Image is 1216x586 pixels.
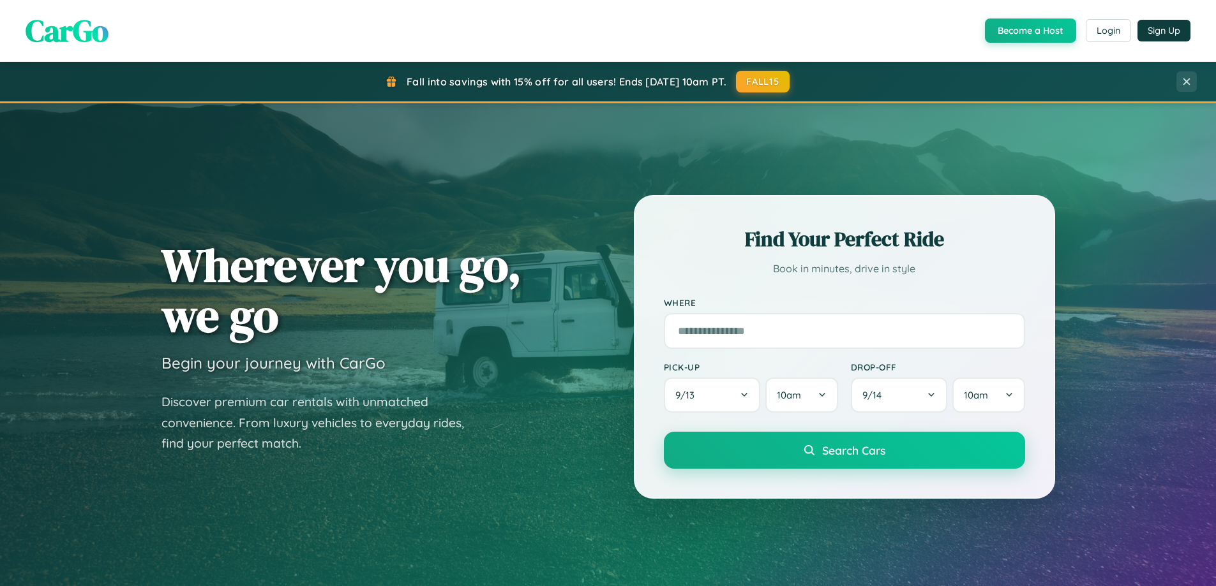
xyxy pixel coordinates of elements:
[26,10,109,52] span: CarGo
[161,240,522,341] h1: Wherever you go, we go
[664,377,761,413] button: 9/13
[777,389,801,401] span: 10am
[161,392,481,454] p: Discover premium car rentals with unmatched convenience. From luxury vehicles to everyday rides, ...
[664,362,838,372] label: Pick-up
[664,260,1025,278] p: Book in minutes, drive in style
[161,353,386,372] h3: Begin your journey with CarGo
[1137,20,1190,41] button: Sign Up
[964,389,988,401] span: 10am
[736,71,790,92] button: FALL15
[851,377,948,413] button: 9/14
[664,297,1025,308] label: Where
[765,377,837,413] button: 10am
[664,225,1025,253] h2: Find Your Perfect Ride
[675,389,701,401] span: 9 / 13
[664,432,1025,469] button: Search Cars
[407,75,726,88] span: Fall into savings with 15% off for all users! Ends [DATE] 10am PT.
[1086,19,1131,42] button: Login
[985,18,1076,43] button: Become a Host
[822,443,885,457] span: Search Cars
[851,362,1025,372] label: Drop-off
[952,377,1025,413] button: 10am
[862,389,888,401] span: 9 / 14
